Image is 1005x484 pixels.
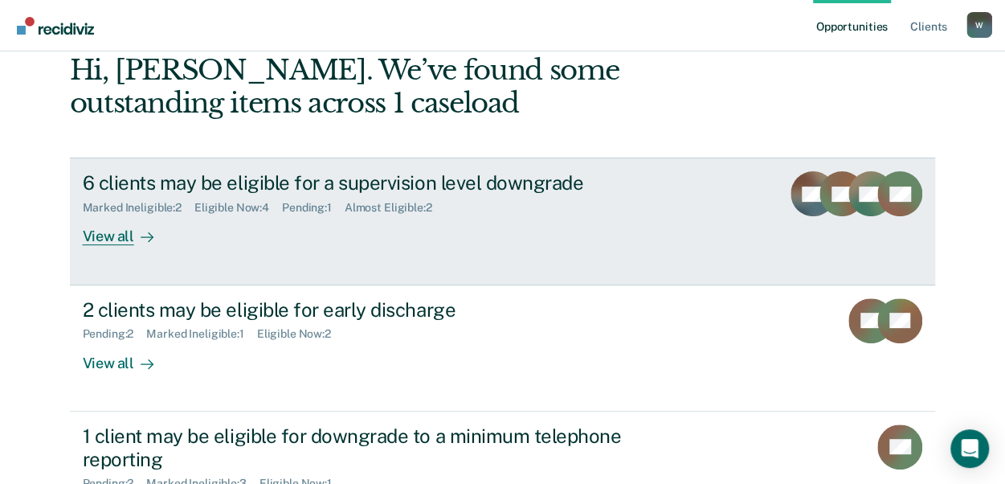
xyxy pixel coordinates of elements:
[70,285,936,412] a: 2 clients may be eligible for early dischargePending:2Marked Ineligible:1Eligible Now:2View all
[345,201,445,215] div: Almost Eligible : 2
[282,201,345,215] div: Pending : 1
[257,327,344,341] div: Eligible Now : 2
[966,12,992,38] div: W
[83,171,647,195] div: 6 clients may be eligible for a supervision level downgrade
[17,17,94,35] img: Recidiviz
[966,12,992,38] button: Profile dropdown button
[146,327,256,341] div: Marked Ineligible : 1
[83,201,194,215] div: Marked Ineligible : 2
[83,341,173,372] div: View all
[83,298,647,322] div: 2 clients may be eligible for early discharge
[70,158,936,285] a: 6 clients may be eligible for a supervision level downgradeMarked Ineligible:2Eligible Now:4Pendi...
[83,215,173,246] div: View all
[194,201,282,215] div: Eligible Now : 4
[950,429,989,468] div: Open Intercom Messenger
[70,54,762,120] div: Hi, [PERSON_NAME]. We’ve found some outstanding items across 1 caseload
[83,327,147,341] div: Pending : 2
[83,425,647,471] div: 1 client may be eligible for downgrade to a minimum telephone reporting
